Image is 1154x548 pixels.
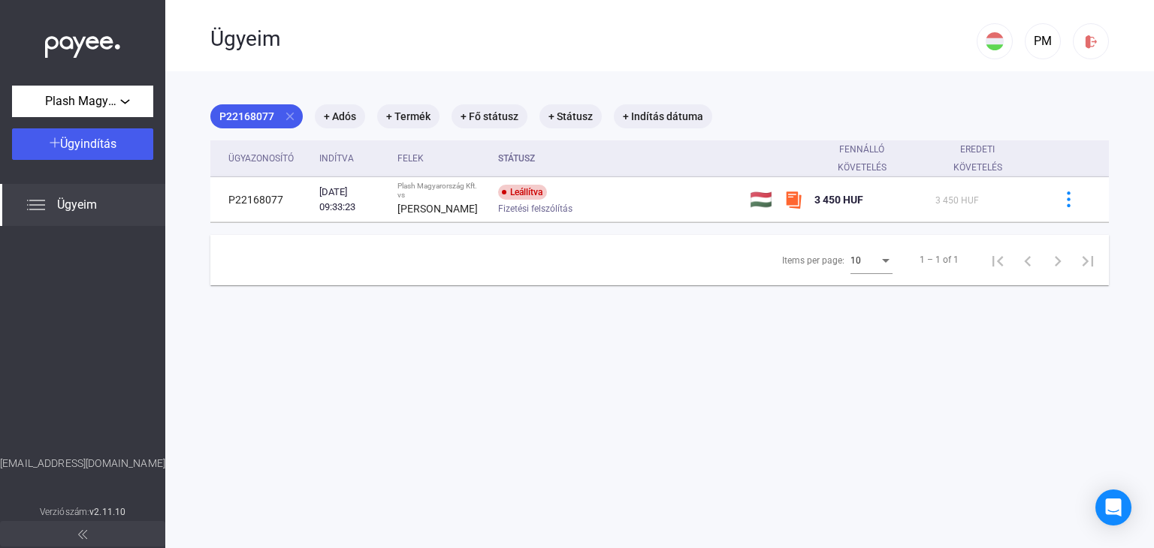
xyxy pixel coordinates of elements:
div: [DATE] 09:33:23 [319,185,385,215]
mat-chip: + Indítás dátuma [614,104,712,128]
button: Last page [1073,245,1103,275]
button: more-blue [1053,184,1084,215]
button: Previous page [1013,245,1043,275]
img: plus-white.svg [50,137,60,148]
img: logout-red [1083,34,1099,50]
button: HU [977,23,1013,59]
strong: [PERSON_NAME] [397,203,478,215]
img: szamlazzhu-mini [784,191,802,209]
div: Eredeti követelés [935,140,1034,176]
button: Next page [1043,245,1073,275]
div: Eredeti követelés [935,140,1020,176]
img: arrow-double-left-grey.svg [78,530,87,539]
div: Fennálló követelés [814,140,910,176]
mat-chip: + Adós [315,104,365,128]
span: Plash Magyarország Kft. [45,92,120,110]
div: Ügyeim [210,26,977,52]
img: list.svg [27,196,45,214]
mat-select: Items per page: [850,251,893,269]
mat-chip: + Termék [377,104,440,128]
div: Fennálló követelés [814,140,923,176]
div: Open Intercom Messenger [1095,489,1131,525]
span: Ügyindítás [60,137,116,151]
span: 3 450 HUF [814,194,863,206]
td: P22168077 [210,177,313,222]
img: white-payee-white-dot.svg [45,28,120,59]
img: more-blue [1061,191,1077,207]
button: First page [983,245,1013,275]
div: Felek [397,149,486,167]
button: logout-red [1073,23,1109,59]
span: Ügyeim [57,196,97,214]
mat-chip: + Státusz [539,104,602,128]
div: Leállítva [498,185,547,200]
th: Státusz [492,140,744,177]
div: Felek [397,149,424,167]
div: PM [1030,32,1056,50]
mat-chip: P22168077 [210,104,303,128]
mat-chip: + Fő státusz [452,104,527,128]
span: 10 [850,255,861,266]
span: Fizetési felszólítás [498,200,572,218]
button: PM [1025,23,1061,59]
div: Indítva [319,149,385,167]
div: Plash Magyarország Kft. vs [397,182,486,200]
div: Ügyazonosító [228,149,294,167]
button: Plash Magyarország Kft. [12,86,153,117]
img: HU [986,32,1004,50]
div: Indítva [319,149,354,167]
div: Ügyazonosító [228,149,307,167]
button: Ügyindítás [12,128,153,160]
div: 1 – 1 of 1 [920,251,959,269]
strong: v2.11.10 [89,507,125,517]
div: Items per page: [782,251,844,269]
td: 🇭🇺 [744,177,778,222]
span: 3 450 HUF [935,195,979,206]
mat-icon: close [283,110,297,123]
